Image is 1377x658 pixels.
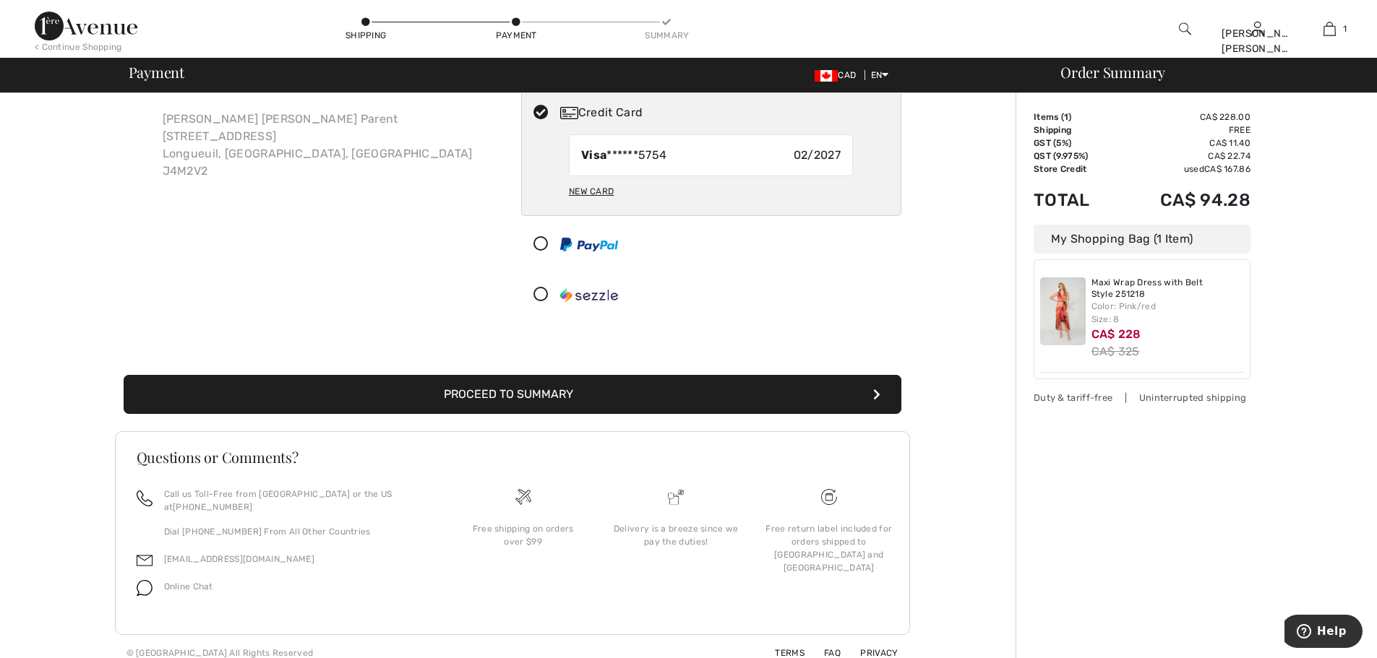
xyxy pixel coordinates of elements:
span: Online Chat [164,581,213,592]
div: [PERSON_NAME] [PERSON_NAME] Parent [STREET_ADDRESS] Longueuil, [GEOGRAPHIC_DATA], [GEOGRAPHIC_DAT... [151,99,484,191]
a: Terms [758,648,805,658]
div: Free shipping on orders over $99 [458,522,588,548]
div: Summary [645,29,688,42]
h3: Questions or Comments? [137,450,888,464]
div: Color: Pink/red Size: 8 [1091,300,1245,326]
strong: Visa [581,148,606,162]
a: [EMAIL_ADDRESS][DOMAIN_NAME] [164,554,314,564]
span: Payment [129,65,184,79]
img: Free shipping on orders over $99 [515,489,531,505]
img: PayPal [560,238,618,251]
img: Sezzle [560,288,618,303]
img: search the website [1179,20,1191,38]
span: CA$ 167.86 [1204,164,1251,174]
td: Store Credit [1034,163,1117,176]
s: CA$ 325 [1091,345,1140,358]
td: Items ( ) [1034,111,1117,124]
span: CAD [815,70,862,80]
div: My Shopping Bag (1 Item) [1034,225,1251,254]
td: CA$ 11.40 [1117,137,1251,150]
td: CA$ 94.28 [1117,176,1251,225]
img: Delivery is a breeze since we pay the duties! [668,489,684,505]
td: used [1117,163,1251,176]
td: Shipping [1034,124,1117,137]
span: CA$ 228 [1091,327,1141,341]
div: Duty & tariff-free | Uninterrupted shipping [1034,391,1251,404]
div: Shipping [344,29,387,42]
img: Credit Card [560,107,578,119]
div: New Card [569,179,614,204]
a: [PHONE_NUMBER] [173,502,252,512]
p: Dial [PHONE_NUMBER] From All Other Countries [164,525,429,538]
a: 1 [1294,20,1365,38]
div: Payment [494,29,538,42]
td: CA$ 228.00 [1117,111,1251,124]
img: Canadian Dollar [815,70,838,82]
td: GST (5%) [1034,137,1117,150]
img: My Bag [1324,20,1336,38]
img: 1ère Avenue [35,12,137,40]
iframe: Opens a widget where you can find more information [1284,615,1363,651]
div: Free return label included for orders shipped to [GEOGRAPHIC_DATA] and [GEOGRAPHIC_DATA] [764,522,894,574]
td: QST (9.975%) [1034,150,1117,163]
span: 1 [1064,112,1068,122]
div: [PERSON_NAME] [PERSON_NAME] [1222,26,1292,56]
img: chat [137,580,153,596]
span: 1 [1343,22,1347,35]
td: CA$ 22.74 [1117,150,1251,163]
a: Privacy [843,648,898,658]
div: Credit Card [560,104,891,121]
a: Maxi Wrap Dress with Belt Style 251218 [1091,277,1245,300]
img: Maxi Wrap Dress with Belt Style 251218 [1040,277,1086,345]
button: Proceed to Summary [124,375,901,414]
span: 02/2027 [794,147,841,164]
img: My Info [1251,20,1264,38]
a: FAQ [807,648,841,658]
span: EN [871,70,889,80]
div: Order Summary [1043,65,1368,79]
td: Total [1034,176,1117,225]
img: call [137,490,153,506]
p: Call us Toll-Free from [GEOGRAPHIC_DATA] or the US at [164,488,429,514]
div: Delivery is a breeze since we pay the duties! [611,522,741,548]
div: < Continue Shopping [35,40,122,53]
td: Free [1117,124,1251,137]
img: email [137,553,153,568]
img: Free shipping on orders over $99 [821,489,837,505]
a: Sign In [1251,22,1264,35]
